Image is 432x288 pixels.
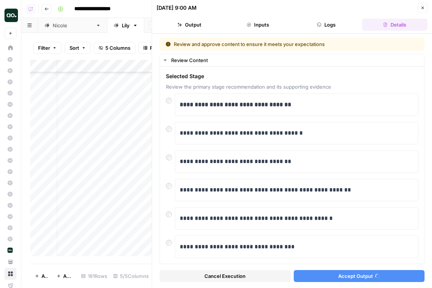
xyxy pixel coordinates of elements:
[122,22,130,29] div: Lily
[4,6,16,25] button: Workspace: AirOps
[105,44,130,52] span: 5 Columns
[138,42,193,54] button: Freeze Columns
[38,18,107,33] a: [PERSON_NAME]
[294,270,425,282] button: Accept Output
[52,270,78,282] button: Add 10 Rows
[4,268,16,280] a: Browse
[166,83,418,91] span: Review the primary stage recommendation and its supporting evidence
[166,40,372,48] div: Review and approve content to ensure it meets your expectations
[94,42,135,54] button: 5 Columns
[53,22,93,29] div: [PERSON_NAME]
[30,270,52,282] button: Add Row
[204,272,246,280] span: Cancel Execution
[160,270,291,282] button: Cancel Execution
[160,54,424,66] button: Review Content
[33,42,62,54] button: Filter
[362,19,428,31] button: Details
[70,44,79,52] span: Sort
[225,19,290,31] button: Inputs
[338,272,373,280] span: Accept Output
[157,4,197,12] div: [DATE] 9:00 AM
[107,18,144,33] a: Lily
[4,256,16,268] a: Your Data
[157,19,222,31] button: Output
[7,248,13,253] img: yjux4x3lwinlft1ym4yif8lrli78
[110,270,152,282] div: 5/5 Columns
[41,272,47,280] span: Add Row
[65,42,91,54] button: Sort
[294,19,359,31] button: Logs
[166,73,418,80] span: Selected Stage
[38,44,50,52] span: Filter
[78,270,110,282] div: 181 Rows
[171,56,420,64] div: Review Content
[4,9,18,22] img: AirOps Logo
[63,272,74,280] span: Add 10 Rows
[4,42,16,54] a: Home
